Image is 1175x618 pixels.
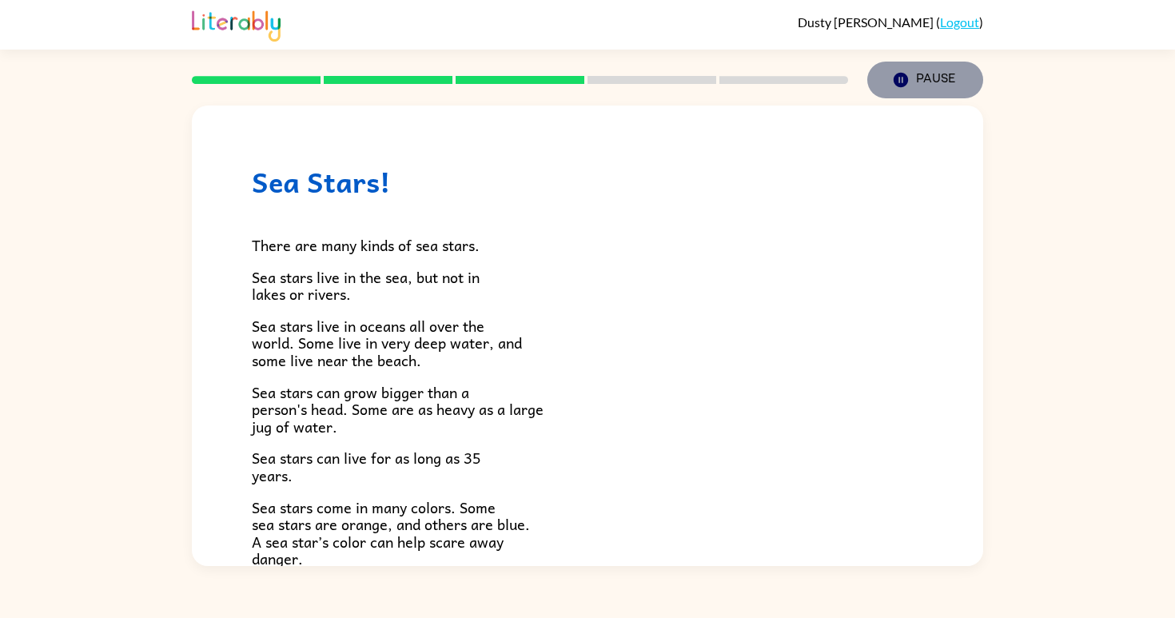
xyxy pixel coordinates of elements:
[252,446,481,487] span: Sea stars can live for as long as 35 years.
[192,6,281,42] img: Literably
[252,496,530,571] span: Sea stars come in many colors. Some sea stars are orange, and others are blue. A sea star’s color...
[867,62,983,98] button: Pause
[252,265,480,306] span: Sea stars live in the sea, but not in lakes or rivers.
[252,233,480,257] span: There are many kinds of sea stars.
[798,14,936,30] span: Dusty [PERSON_NAME]
[940,14,979,30] a: Logout
[798,14,983,30] div: ( )
[252,381,544,438] span: Sea stars can grow bigger than a person's head. Some are as heavy as a large jug of water.
[252,165,923,198] h1: Sea Stars!
[252,314,522,372] span: Sea stars live in oceans all over the world. Some live in very deep water, and some live near the...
